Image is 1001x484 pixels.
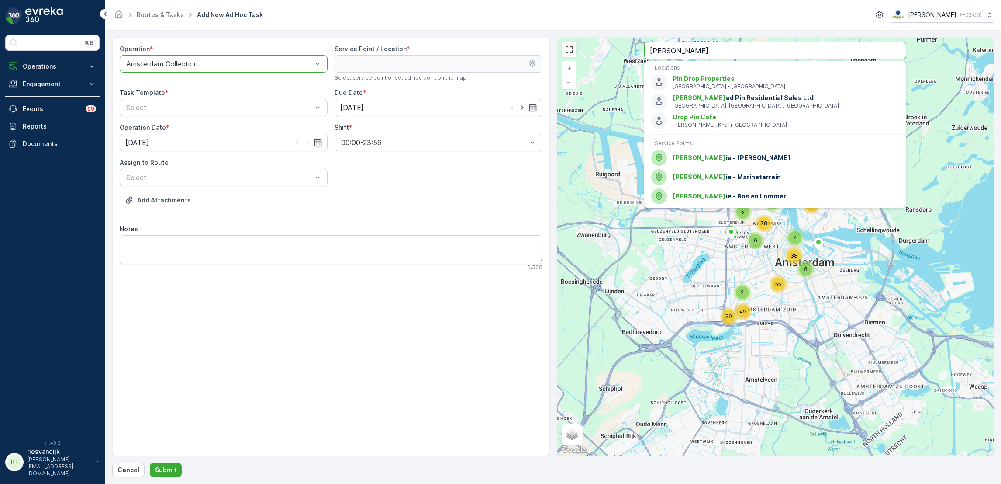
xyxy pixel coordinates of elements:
label: Assign to Route [120,159,169,166]
div: 38 [785,247,803,265]
span: 49 [739,308,746,315]
span: Pin Drop Properties [673,75,735,82]
p: Engagement [23,80,82,88]
ul: Menu [644,61,906,208]
span: + [567,65,571,72]
span: 7 [793,234,796,241]
p: Documents [23,139,96,148]
span: 5 [741,209,744,215]
span: 29 [725,313,732,320]
div: 29 [720,308,738,325]
label: Due Date [335,89,363,96]
div: 78 [756,215,773,232]
a: Reports [5,118,100,135]
p: Operations [23,62,82,71]
a: Events99 [5,100,100,118]
span: − [567,78,571,85]
span: Add New Ad Hoc Task [195,10,265,19]
p: ⌘B [85,39,93,46]
a: Zoom Out [563,75,576,88]
button: RRriesvandijk[PERSON_NAME][EMAIL_ADDRESS][DOMAIN_NAME] [5,447,100,477]
span: Drop Pin Cafe [673,113,716,121]
label: Service Point / Location [335,45,407,52]
a: Zoom In [563,62,576,75]
label: Operation Date [120,124,166,131]
p: [GEOGRAPHIC_DATA], [GEOGRAPHIC_DATA], [GEOGRAPHIC_DATA] [673,102,899,109]
p: Locations [655,64,895,71]
button: Operations [5,58,100,75]
p: [PERSON_NAME], Khafji [GEOGRAPHIC_DATA] [673,122,899,129]
p: Select [126,172,312,183]
p: Select [126,102,312,113]
a: Homepage [114,13,124,21]
p: ( +02:00 ) [960,11,982,18]
span: [PERSON_NAME] [673,173,726,181]
p: [PERSON_NAME] [908,10,956,19]
img: logo_dark-DEwI_e13.png [25,7,63,24]
div: 8 [797,261,815,278]
span: [PERSON_NAME] [673,154,726,161]
img: logo [5,7,23,24]
span: [PERSON_NAME] [673,94,726,101]
button: Engagement [5,75,100,93]
p: [GEOGRAPHIC_DATA] - [GEOGRAPHIC_DATA] [673,83,899,90]
div: 6 [747,232,764,249]
button: [PERSON_NAME](+02:00) [892,7,994,23]
p: Events [23,104,80,113]
p: Reports [23,122,96,131]
span: 6 [754,237,757,244]
span: v 1.49.2 [5,440,100,446]
div: 49 [734,303,752,320]
button: Cancel [112,463,145,477]
span: 78 [761,220,767,226]
label: Operation [120,45,150,52]
label: Notes [120,225,138,233]
p: riesvandijk [27,447,92,456]
div: 7 [786,229,804,247]
p: Cancel [117,466,139,474]
p: 0 / 500 [527,264,542,271]
a: Routes & Tasks [137,11,184,18]
span: ed Pin Residential Sales Ltd [673,94,899,102]
a: Documents [5,135,100,153]
p: Service Points [655,140,895,147]
a: View Fullscreen [563,43,576,56]
div: 2 [734,284,751,301]
span: 55 [775,281,781,287]
div: RR [7,455,21,469]
label: Shift [335,124,349,131]
input: dd/mm/yyyy [335,99,542,116]
span: 8 [804,266,808,272]
span: ie - Bos en Lommer [673,192,899,201]
input: Search address or service points [644,42,906,59]
span: [PERSON_NAME] [673,192,726,200]
label: Task Template [120,89,165,96]
span: ie - [PERSON_NAME] [673,153,899,162]
span: Select service point or set ad hoc point on the map. [335,74,468,81]
div: 55 [770,275,787,293]
a: Open this area in Google Maps (opens a new window) [559,444,588,456]
p: Add Attachments [137,196,191,205]
p: Submit [155,466,176,474]
span: ie - Marineterrein [673,173,899,181]
img: basis-logo_rgb2x.png [892,10,904,20]
p: 99 [87,105,94,112]
p: [PERSON_NAME][EMAIL_ADDRESS][DOMAIN_NAME] [27,456,92,477]
button: Submit [150,463,182,477]
span: 2 [741,289,744,296]
span: 38 [790,252,797,259]
img: Google [559,444,588,456]
div: 5 [734,203,752,221]
a: Layers [563,425,582,444]
button: Upload File [120,193,196,207]
input: dd/mm/yyyy [120,134,328,151]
